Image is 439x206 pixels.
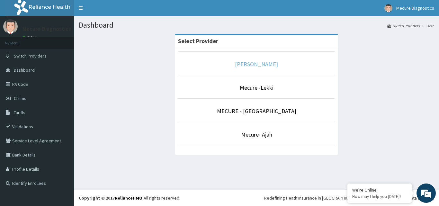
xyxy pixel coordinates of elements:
span: Claims [14,95,26,101]
a: RelianceHMO [115,195,142,201]
p: How may I help you today? [352,194,407,199]
h1: Dashboard [79,21,434,29]
span: Switch Providers [14,53,47,59]
li: Here [420,23,434,29]
a: MECURE - [GEOGRAPHIC_DATA] [217,107,296,115]
strong: Select Provider [178,37,218,45]
a: Mecure- Ajah [241,131,272,138]
img: User Image [3,19,18,34]
div: Minimize live chat window [105,3,121,19]
span: Mecure Diagnostics [396,5,434,11]
div: We're Online! [352,187,407,193]
div: Chat with us now [33,36,108,44]
strong: Copyright © 2017 . [79,195,144,201]
a: Online [22,35,38,40]
textarea: Type your message and hit 'Enter' [3,138,122,160]
img: User Image [384,4,392,12]
a: Switch Providers [387,23,420,29]
img: d_794563401_company_1708531726252_794563401 [12,32,26,48]
a: [PERSON_NAME] [235,60,278,68]
p: Mecure Diagnostics [22,26,71,32]
span: Dashboard [14,67,35,73]
footer: All rights reserved. [74,190,439,206]
span: Tariffs [14,110,25,115]
span: We're online! [37,62,89,127]
div: Redefining Heath Insurance in [GEOGRAPHIC_DATA] using Telemedicine and Data Science! [264,195,434,201]
a: Mecure -Lekki [240,84,273,91]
